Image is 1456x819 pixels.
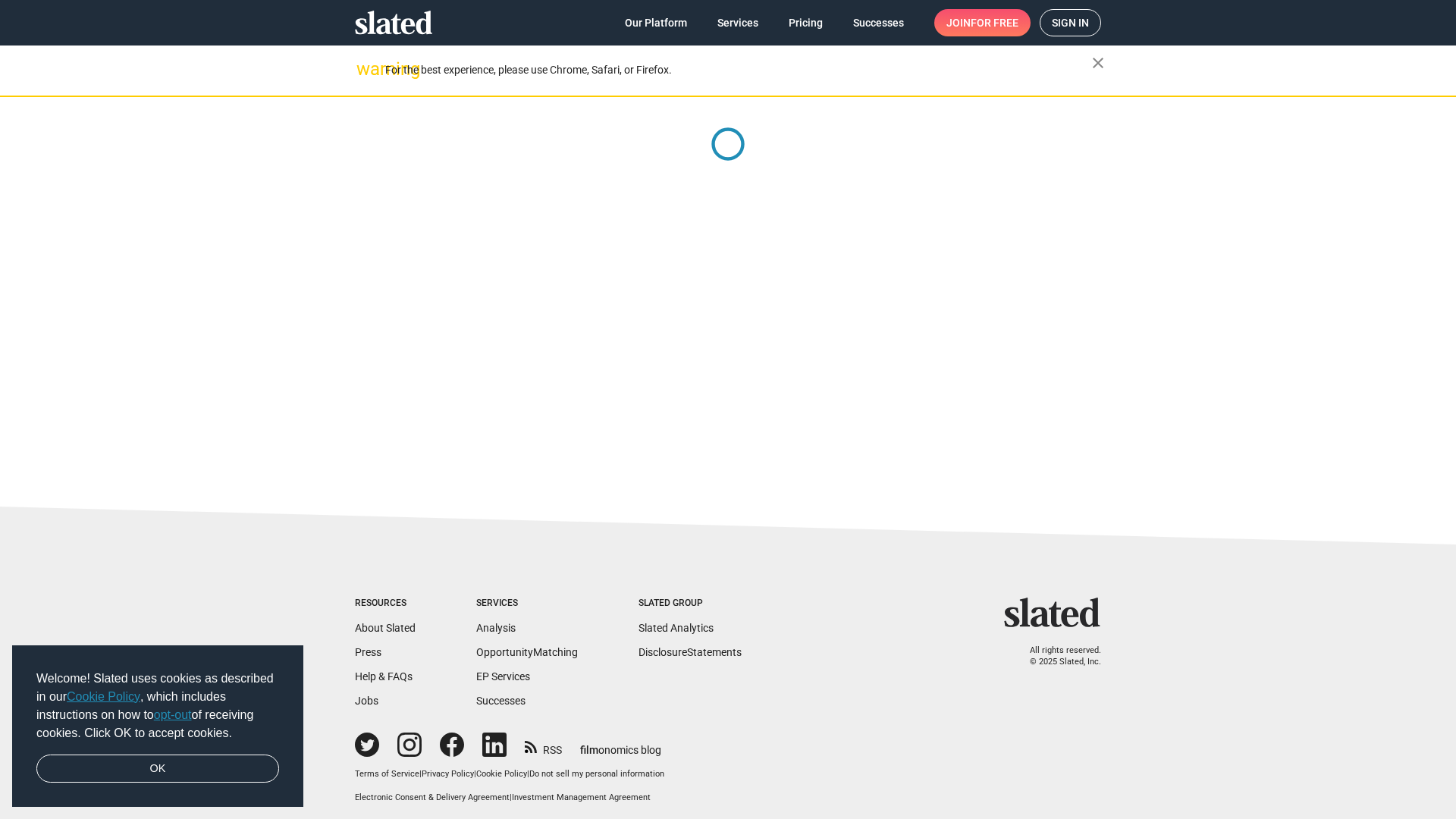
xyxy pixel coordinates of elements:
[777,9,835,36] a: Pricing
[527,769,529,779] span: |
[1089,54,1107,72] mat-icon: close
[580,731,661,758] a: filmonomics blog
[355,769,419,779] a: Terms of Service
[355,646,381,658] a: Press
[67,690,140,703] a: Cookie Policy
[512,792,651,802] a: Investment Management Agreement
[476,598,578,610] div: Services
[717,9,758,36] span: Services
[639,622,714,634] a: Slated Analytics
[154,708,192,721] a: opt-out
[476,695,526,707] a: Successes
[355,792,510,802] a: Electronic Consent & Delivery Agreement
[841,9,916,36] a: Successes
[639,598,742,610] div: Slated Group
[419,769,422,779] span: |
[356,60,375,78] mat-icon: warning
[613,9,699,36] a: Our Platform
[355,622,416,634] a: About Slated
[422,769,474,779] a: Privacy Policy
[705,9,770,36] a: Services
[355,598,416,610] div: Resources
[476,646,578,658] a: OpportunityMatching
[385,60,1092,80] div: For the best experience, please use Chrome, Safari, or Firefox.
[971,9,1018,36] span: for free
[1052,10,1089,36] span: Sign in
[625,9,687,36] span: Our Platform
[476,670,530,682] a: EP Services
[510,792,512,802] span: |
[476,622,516,634] a: Analysis
[355,670,413,682] a: Help & FAQs
[1014,645,1101,667] p: All rights reserved. © 2025 Slated, Inc.
[1040,9,1101,36] a: Sign in
[36,755,279,783] a: dismiss cookie message
[934,9,1031,36] a: Joinfor free
[36,670,279,742] span: Welcome! Slated uses cookies as described in our , which includes instructions on how to of recei...
[525,734,562,758] a: RSS
[529,769,664,780] button: Do not sell my personal information
[12,645,303,808] div: cookieconsent
[355,695,378,707] a: Jobs
[639,646,742,658] a: DisclosureStatements
[946,9,1018,36] span: Join
[474,769,476,779] span: |
[580,744,598,756] span: film
[789,9,823,36] span: Pricing
[476,769,527,779] a: Cookie Policy
[853,9,904,36] span: Successes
